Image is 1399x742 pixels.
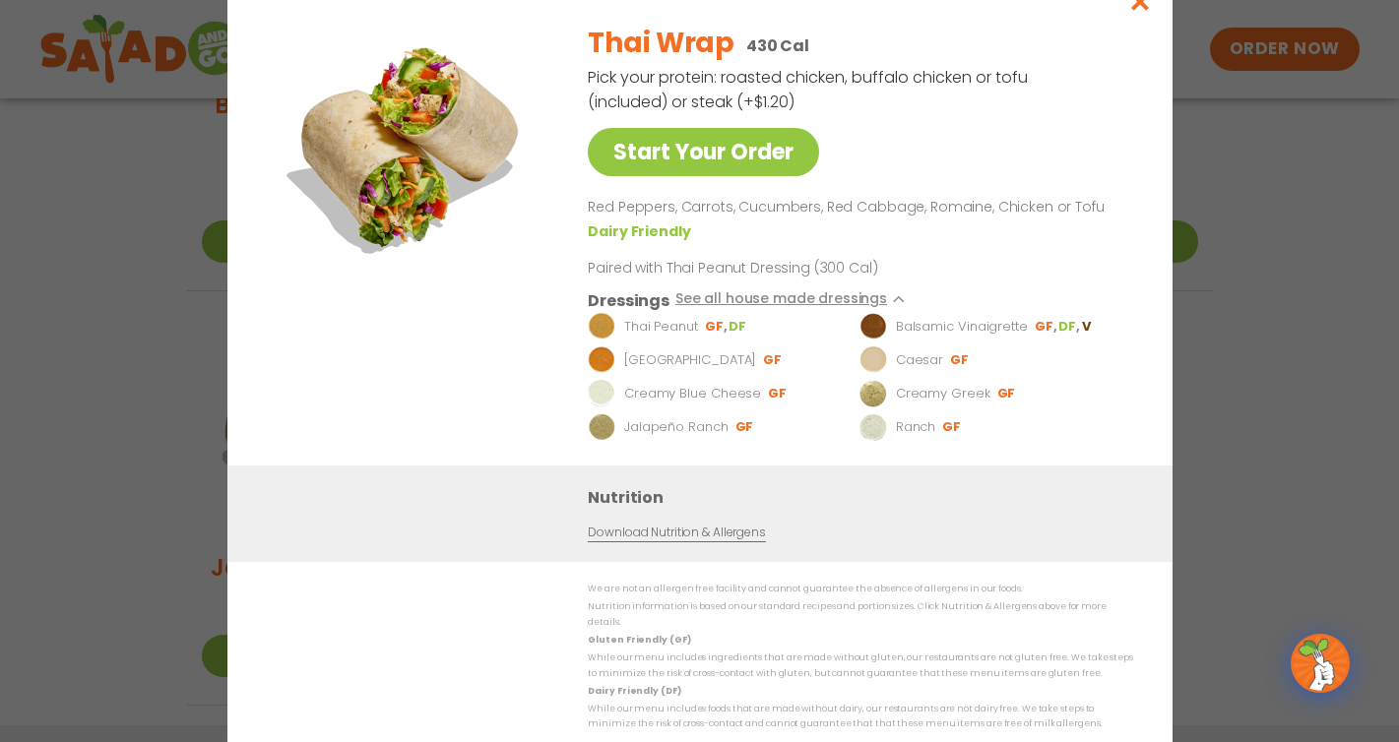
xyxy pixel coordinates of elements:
[588,412,615,440] img: Dressing preview image for Jalapeño Ranch
[588,220,694,241] li: Dairy Friendly
[588,65,1031,114] p: Pick your protein: roasted chicken, buffalo chicken or tofu (included) or steak (+$1.20)
[674,287,914,312] button: See all house made dressings
[588,257,952,278] p: Paired with Thai Peanut Dressing (300 Cal)
[588,582,1133,596] p: We are not an allergen free facility and cannot guarantee the absence of allergens in our foods.
[859,312,887,340] img: Dressing preview image for Balsamic Vinaigrette
[895,349,942,369] p: Caesar
[859,345,887,373] img: Dressing preview image for Caesar
[588,523,765,541] a: Download Nutrition & Allergens
[996,384,1017,402] li: GF
[942,417,963,435] li: GF
[588,128,819,176] a: Start Your Order
[588,23,733,64] h2: Thai Wrap
[729,317,748,335] li: DF
[1034,317,1057,335] li: GF
[704,317,728,335] li: GF
[623,316,697,336] p: Thai Peanut
[272,8,547,283] img: Featured product photo for Thai Wrap
[588,345,615,373] img: Dressing preview image for BBQ Ranch
[768,384,789,402] li: GF
[859,379,887,406] img: Dressing preview image for Creamy Greek
[763,350,784,368] li: GF
[859,412,887,440] img: Dressing preview image for Ranch
[588,379,615,406] img: Dressing preview image for Creamy Blue Cheese
[588,312,615,340] img: Dressing preview image for Thai Peanut
[623,383,760,402] p: Creamy Blue Cheese
[895,383,989,402] p: Creamy Greek
[588,684,680,696] strong: Dairy Friendly (DF)
[950,350,971,368] li: GF
[1081,317,1092,335] li: V
[623,349,755,369] p: [GEOGRAPHIC_DATA]
[1058,317,1081,335] li: DF
[588,634,690,646] strong: Gluten Friendly (GF)
[588,650,1133,681] p: While our menu includes ingredients that are made without gluten, our restaurants are not gluten ...
[745,33,808,58] p: 430 Cal
[623,416,728,436] p: Jalapeño Ranch
[588,702,1133,732] p: While our menu includes foods that are made without dairy, our restaurants are not dairy free. We...
[1293,636,1348,691] img: wpChatIcon
[895,416,935,436] p: Ranch
[588,287,669,312] h3: Dressings
[895,316,1027,336] p: Balsamic Vinaigrette
[734,417,755,435] li: GF
[588,484,1143,509] h3: Nutrition
[588,196,1125,219] p: Red Peppers, Carrots, Cucumbers, Red Cabbage, Romaine, Chicken or Tofu
[588,599,1133,630] p: Nutrition information is based on our standard recipes and portion sizes. Click Nutrition & Aller...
